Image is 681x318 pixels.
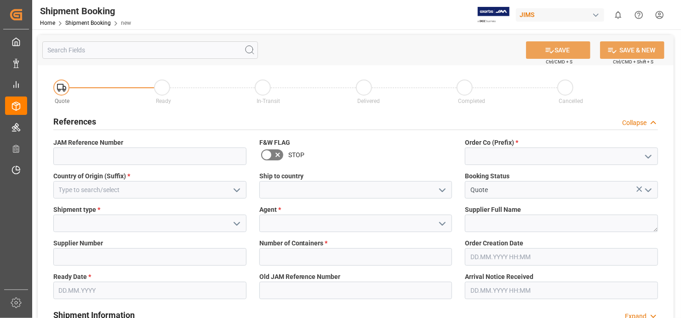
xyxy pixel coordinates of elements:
span: Ctrl/CMD + Shift + S [613,58,653,65]
span: Country of Origin (Suffix) [53,171,130,181]
span: Ship to country [259,171,303,181]
span: Arrival Notice Received [465,272,533,282]
div: Collapse [622,118,647,128]
a: Shipment Booking [65,20,111,26]
button: open menu [229,183,243,197]
span: Delivered [357,98,380,104]
img: Exertis%20JAM%20-%20Email%20Logo.jpg_1722504956.jpg [478,7,509,23]
span: Booking Status [465,171,509,181]
span: Ready [156,98,171,104]
div: Shipment Booking [40,4,131,18]
input: Search Fields [42,41,258,59]
span: Completed [458,98,485,104]
span: Agent [259,205,281,215]
button: SAVE & NEW [600,41,664,59]
button: Help Center [629,5,649,25]
button: open menu [435,216,449,231]
span: Supplier Full Name [465,205,521,215]
button: SAVE [526,41,590,59]
button: JIMS [516,6,608,23]
span: In-Transit [257,98,280,104]
div: JIMS [516,8,604,22]
span: Cancelled [559,98,583,104]
span: JAM Reference Number [53,138,123,148]
span: Shipment type [53,205,100,215]
span: Ready Date [53,272,91,282]
button: open menu [641,149,654,164]
span: Old JAM Reference Number [259,272,341,282]
input: DD.MM.YYYY HH:MM [465,248,658,266]
span: F&W FLAG [259,138,290,148]
input: Type to search/select [53,181,246,199]
span: Ctrl/CMD + S [546,58,572,65]
h2: References [53,115,96,128]
a: Home [40,20,55,26]
span: Quote [55,98,70,104]
span: STOP [288,150,304,160]
span: Number of Containers [259,238,328,248]
button: open menu [641,183,654,197]
span: Supplier Number [53,238,103,248]
input: DD.MM.YYYY HH:MM [465,282,658,299]
button: show 0 new notifications [608,5,629,25]
span: Order Creation Date [465,238,523,248]
input: DD.MM.YYYY [53,282,246,299]
button: open menu [435,183,449,197]
span: Order Co (Prefix) [465,138,518,148]
button: open menu [229,216,243,231]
